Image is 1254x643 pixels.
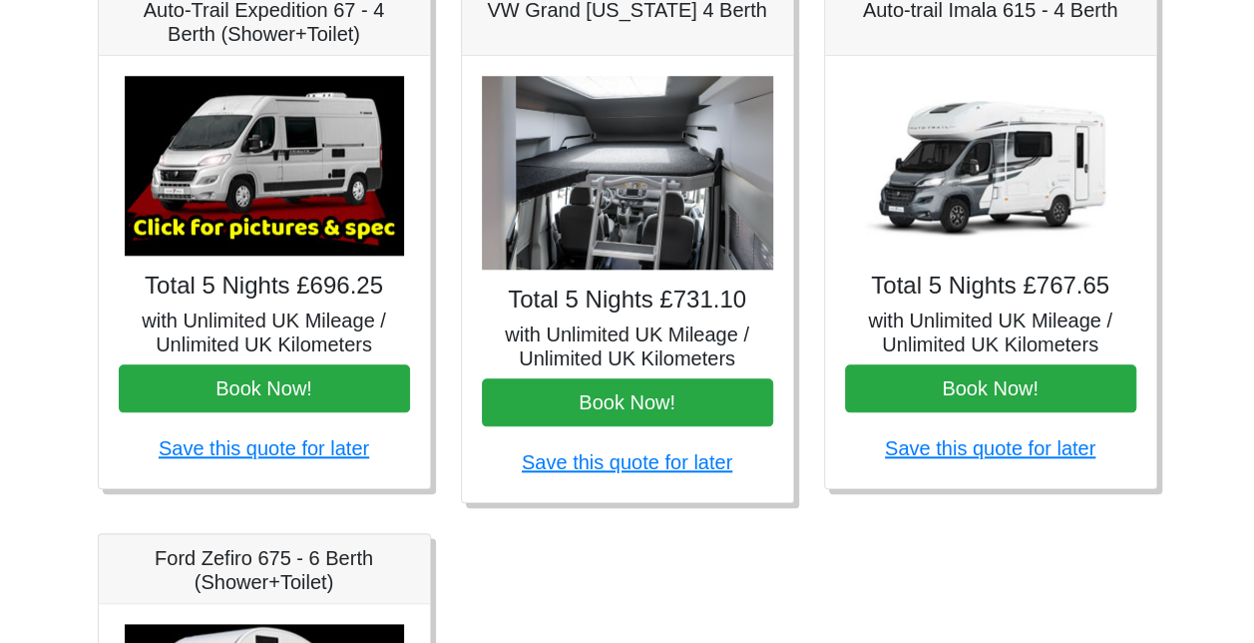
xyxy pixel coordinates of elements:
[482,322,773,370] h5: with Unlimited UK Mileage / Unlimited UK Kilometers
[845,364,1136,412] button: Book Now!
[125,76,404,256] img: Auto-Trail Expedition 67 - 4 Berth (Shower+Toilet)
[482,286,773,315] h4: Total 5 Nights £731.10
[522,451,732,473] a: Save this quote for later
[119,546,410,594] h5: Ford Zefiro 675 - 6 Berth (Shower+Toilet)
[482,378,773,426] button: Book Now!
[119,272,410,301] h4: Total 5 Nights £696.25
[119,364,410,412] button: Book Now!
[845,309,1136,356] h5: with Unlimited UK Mileage / Unlimited UK Kilometers
[119,309,410,356] h5: with Unlimited UK Mileage / Unlimited UK Kilometers
[159,437,369,459] a: Save this quote for later
[845,272,1136,301] h4: Total 5 Nights £767.65
[885,437,1095,459] a: Save this quote for later
[482,76,773,271] img: VW Grand California 4 Berth
[851,76,1130,256] img: Auto-trail Imala 615 - 4 Berth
